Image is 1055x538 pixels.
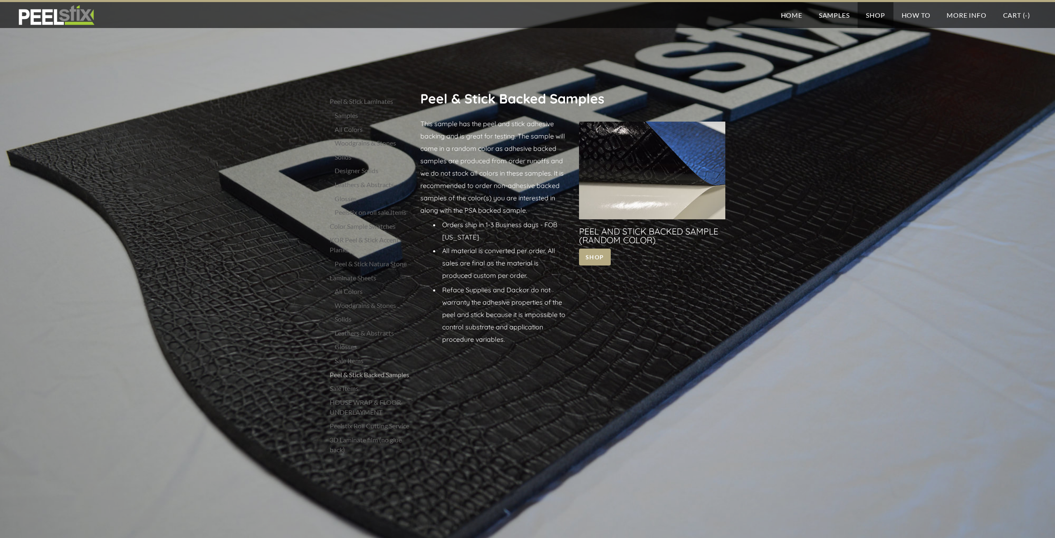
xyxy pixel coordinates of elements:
a: Designer Solids [335,166,412,176]
a: All Colors [335,287,412,296]
li: All material is converted per order. All sales are final as the material is produced custom per o... [440,244,567,282]
span: This sample has the peel and stick adhesive backing and is great for testing. The sample will com... [420,120,565,214]
a: Peelstix Roll Cutting Service [330,421,412,431]
a: Samples [811,2,858,28]
a: Peel & Stick Laminates [330,96,412,106]
span: - [1025,11,1028,19]
a: Peel & Stick Natura Stone [335,259,412,269]
a: Leathers & Abstracts [335,328,412,338]
a: 3D Laminate film (no glue back) [330,435,412,455]
li: Reface Supplies and Dackor do not warranty the adhesive properties of the peel and stick because ... [440,284,567,345]
a: Home [773,2,811,28]
a: Woodgrains & Stones [335,138,412,148]
a: How To [893,2,939,28]
a: All Colors [335,125,412,134]
a: Color Sample Swatches [330,221,412,231]
a: Shop [858,2,893,28]
a: Solids [335,152,412,162]
a: Peel & Stick Backed Samples [330,370,412,380]
a: Sale Items [335,356,412,366]
li: Orders ship in 1-3 Business days - FOB [US_STATE] [440,218,567,243]
a: Laminate Sheets [330,273,412,283]
img: REFACE SUPPLIES [16,5,96,26]
div: ​ [420,117,567,358]
a: Glosses [335,342,412,352]
a: HOUSE WRAP & FLOOR UNDERLAYMENT [330,397,412,417]
a: Solids [335,314,412,324]
a: KOR Peel & Stick Accent Planks [330,235,412,255]
a: Leathers & Abstracts [335,180,412,190]
a: Peelstix on roll sale Items [335,207,412,217]
a: Glosses [335,194,412,204]
a: More Info [938,2,994,28]
a: Cart (-) [995,2,1039,28]
a: Samples [335,110,412,120]
a: Sale Items [330,383,412,393]
font: Peel & Stick Backed Samples [420,90,604,107]
a: Woodgrains & Stones [335,301,412,310]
